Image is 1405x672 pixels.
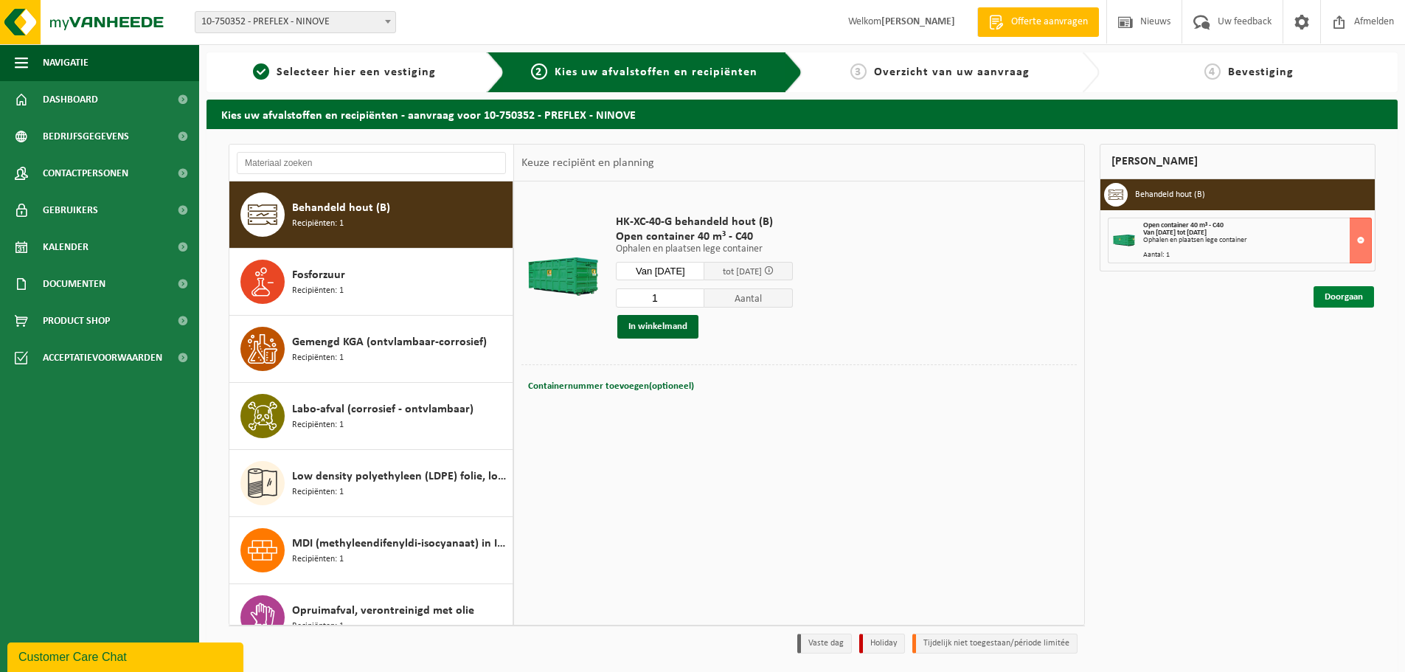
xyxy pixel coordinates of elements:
[43,339,162,376] span: Acceptatievoorwaarden
[229,249,513,316] button: Fosforzuur Recipiënten: 1
[528,381,694,391] span: Containernummer toevoegen(optioneel)
[292,602,474,620] span: Opruimafval, verontreinigd met olie
[527,376,695,397] button: Containernummer toevoegen(optioneel)
[229,450,513,517] button: Low density polyethyleen (LDPE) folie, los, naturel Recipiënten: 1
[229,383,513,450] button: Labo-afval (corrosief - ontvlambaar) Recipiënten: 1
[292,266,345,284] span: Fosforzuur
[253,63,269,80] span: 1
[850,63,867,80] span: 3
[874,66,1030,78] span: Overzicht van uw aanvraag
[229,316,513,383] button: Gemengd KGA (ontvlambaar-corrosief) Recipiënten: 1
[616,244,793,254] p: Ophalen en plaatsen lege container
[43,81,98,118] span: Dashboard
[43,302,110,339] span: Product Shop
[214,63,475,81] a: 1Selecteer hier een vestiging
[616,215,793,229] span: HK-XC-40-G behandeld hout (B)
[617,315,698,339] button: In winkelmand
[229,584,513,651] button: Opruimafval, verontreinigd met olie Recipiënten: 1
[1143,221,1224,229] span: Open container 40 m³ - C40
[292,333,487,351] span: Gemengd KGA (ontvlambaar-corrosief)
[292,418,344,432] span: Recipiënten: 1
[514,145,662,181] div: Keuze recipiënt en planning
[43,155,128,192] span: Contactpersonen
[1314,286,1374,308] a: Doorgaan
[1007,15,1092,30] span: Offerte aanvragen
[195,11,396,33] span: 10-750352 - PREFLEX - NINOVE
[881,16,955,27] strong: [PERSON_NAME]
[237,152,506,174] input: Materiaal zoeken
[7,640,246,672] iframe: chat widget
[1228,66,1294,78] span: Bevestiging
[1143,229,1207,237] strong: Van [DATE] tot [DATE]
[797,634,852,654] li: Vaste dag
[531,63,547,80] span: 2
[1135,183,1205,207] h3: Behandeld hout (B)
[43,44,89,81] span: Navigatie
[292,553,344,567] span: Recipiënten: 1
[1143,237,1371,244] div: Ophalen en plaatsen lege container
[43,118,129,155] span: Bedrijfsgegevens
[1204,63,1221,80] span: 4
[859,634,905,654] li: Holiday
[292,199,390,217] span: Behandeld hout (B)
[277,66,436,78] span: Selecteer hier een vestiging
[195,12,395,32] span: 10-750352 - PREFLEX - NINOVE
[229,181,513,249] button: Behandeld hout (B) Recipiënten: 1
[292,401,473,418] span: Labo-afval (corrosief - ontvlambaar)
[43,229,89,266] span: Kalender
[292,468,509,485] span: Low density polyethyleen (LDPE) folie, los, naturel
[912,634,1078,654] li: Tijdelijk niet toegestaan/période limitée
[723,267,762,277] span: tot [DATE]
[292,217,344,231] span: Recipiënten: 1
[207,100,1398,128] h2: Kies uw afvalstoffen en recipiënten - aanvraag voor 10-750352 - PREFLEX - NINOVE
[704,288,793,308] span: Aantal
[1143,252,1371,259] div: Aantal: 1
[977,7,1099,37] a: Offerte aanvragen
[292,620,344,634] span: Recipiënten: 1
[43,192,98,229] span: Gebruikers
[292,485,344,499] span: Recipiënten: 1
[555,66,757,78] span: Kies uw afvalstoffen en recipiënten
[1100,144,1375,179] div: [PERSON_NAME]
[292,284,344,298] span: Recipiënten: 1
[616,229,793,244] span: Open container 40 m³ - C40
[616,262,704,280] input: Selecteer datum
[229,517,513,584] button: MDI (methyleendifenyldi-isocyanaat) in IBC Recipiënten: 1
[292,535,509,553] span: MDI (methyleendifenyldi-isocyanaat) in IBC
[43,266,105,302] span: Documenten
[292,351,344,365] span: Recipiënten: 1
